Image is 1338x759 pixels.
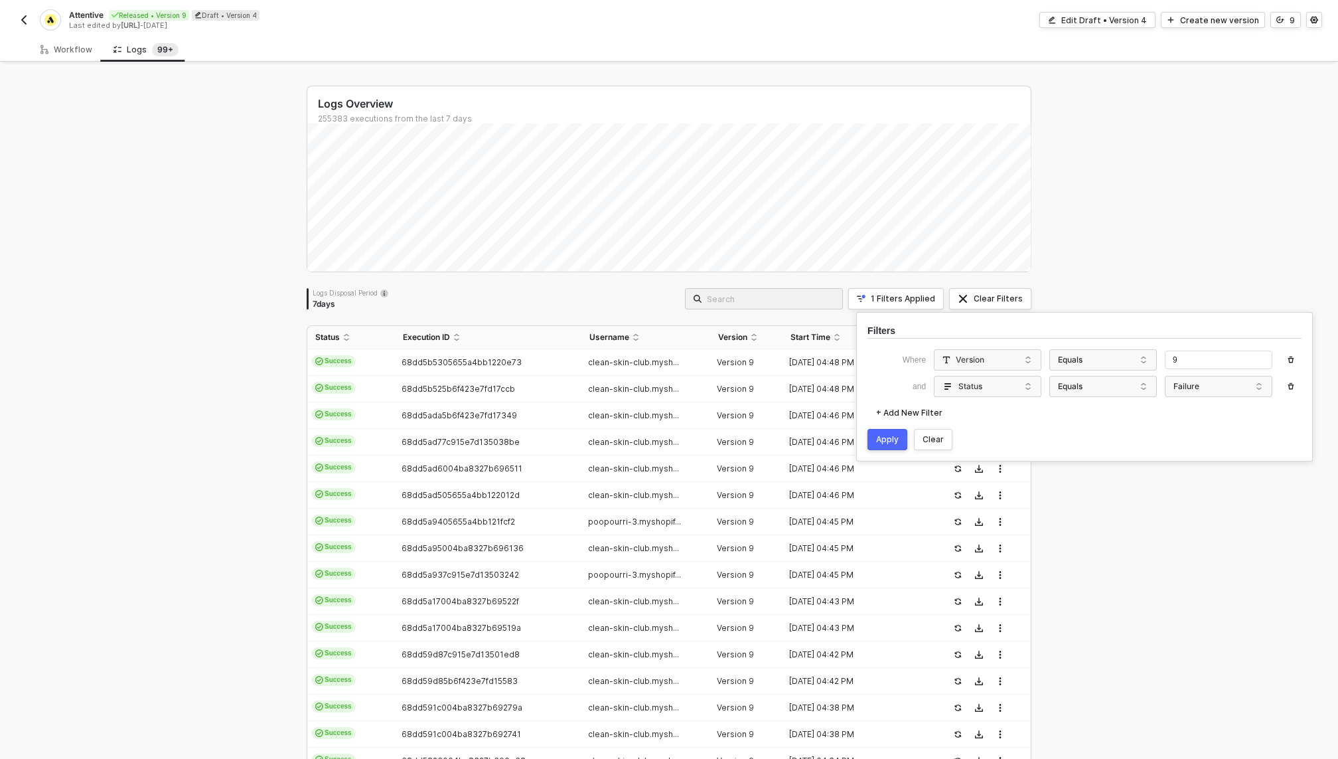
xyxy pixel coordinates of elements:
[402,623,521,633] span: 68dd5a17004ba8327b69519a
[402,357,522,367] span: 68dd5b5305655a4bb1220e73
[717,357,754,367] span: Version 9
[782,729,927,740] div: [DATE] 04:38 PM
[588,410,679,420] span: clean-skin-club.mysh...
[1276,16,1284,24] span: icon-versioning
[121,21,140,30] span: [URL]
[402,384,515,394] span: 68dd5b525b6f423e7fd17ccb
[588,464,679,473] span: clean-skin-club.mysh...
[782,517,927,527] div: [DATE] 04:45 PM
[311,647,356,659] span: Success
[954,598,962,606] span: icon-success-page
[19,15,29,25] img: back
[717,464,754,473] span: Version 9
[69,21,668,31] div: Last edited by - [DATE]
[402,676,518,686] span: 68dd59d85b6f423e7fd15583
[1055,376,1144,397] div: Equals
[402,490,520,500] span: 68dd5ad505655a4bb122012d
[975,491,983,499] span: icon-download
[782,570,927,580] div: [DATE] 04:45 PM
[315,437,323,445] span: icon-cards
[975,624,983,632] span: icon-download
[975,571,983,579] span: icon-download
[311,515,356,527] span: Success
[311,621,356,633] span: Success
[954,704,962,712] span: icon-success-page
[588,437,679,447] span: clean-skin-club.mysh...
[311,408,356,420] span: Success
[402,437,520,447] span: 68dd5ad77c915e7d135038be
[782,543,927,554] div: [DATE] 04:45 PM
[975,704,983,712] span: icon-download
[40,44,92,55] div: Workflow
[311,541,356,553] span: Success
[395,326,581,349] th: Execution ID
[315,384,323,392] span: icon-cards
[315,410,323,418] span: icon-cards
[876,434,899,445] div: Apply
[588,570,681,580] span: poopourri-3.myshopif...
[954,518,962,526] span: icon-success-page
[782,596,927,607] div: [DATE] 04:43 PM
[975,465,983,473] span: icon-download
[717,649,754,659] span: Version 9
[588,384,679,394] span: clean-skin-club.mysh...
[588,623,679,633] span: clean-skin-club.mysh...
[589,332,629,343] span: Username
[588,703,679,713] span: clean-skin-club.mysh...
[152,43,179,56] sup: 255382
[402,570,519,580] span: 68dd5a937c915e7d13503242
[307,326,395,349] th: Status
[402,703,522,713] span: 68dd591c004ba8327b69279a
[782,357,927,368] div: [DATE] 04:48 PM
[315,570,323,578] span: icon-cards
[16,12,32,28] button: back
[1171,376,1260,397] div: Failure
[315,517,323,525] span: icon-cards
[782,464,927,474] div: [DATE] 04:46 PM
[717,543,754,553] span: Version 9
[954,730,962,738] span: icon-success-page
[113,43,179,56] div: Logs
[782,326,938,349] th: Start Time
[975,545,983,552] span: icon-download
[717,490,754,500] span: Version 9
[315,596,323,604] span: icon-cards
[588,676,679,686] span: clean-skin-club.mysh...
[717,729,754,739] span: Version 9
[402,517,515,527] span: 68dd5a9405655a4bb121fcf2
[403,332,450,343] span: Execution ID
[402,649,520,659] span: 68dd59d87c915e7d13501ed8
[315,357,323,365] span: icon-cards
[949,288,1031,309] button: Clear Filters
[954,571,962,579] span: icon-success-page
[311,382,356,394] span: Success
[974,294,1023,304] div: Clear Filters
[311,594,356,606] span: Success
[588,596,679,606] span: clean-skin-club.mysh...
[942,381,953,392] span: icon-logs
[782,676,927,687] div: [DATE] 04:42 PM
[954,624,962,632] span: icon-success-page
[44,14,56,26] img: integration-icon
[588,490,679,500] span: clean-skin-club.mysh...
[318,114,1031,124] div: 255383 executions from the last 7 days
[942,355,950,365] span: icon-text
[311,568,356,580] span: Success
[311,488,356,500] span: Success
[192,10,260,21] div: Draft • Version 4
[69,9,104,21] span: Attentive
[1048,16,1056,24] span: icon-edit
[315,464,323,471] span: icon-cards
[782,490,927,501] div: [DATE] 04:46 PM
[707,292,834,306] input: Search
[848,288,944,309] button: 1 Filters Applied
[975,598,983,606] span: icon-download
[954,465,962,473] span: icon-success-page
[717,623,754,633] span: Version 9
[402,543,524,553] span: 68dd5a95004ba8327b696136
[402,729,521,739] span: 68dd591c004ba8327b692741
[717,437,754,447] span: Version 9
[782,437,927,448] div: [DATE] 04:46 PM
[942,355,984,365] div: Version
[1161,12,1265,28] button: Create new version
